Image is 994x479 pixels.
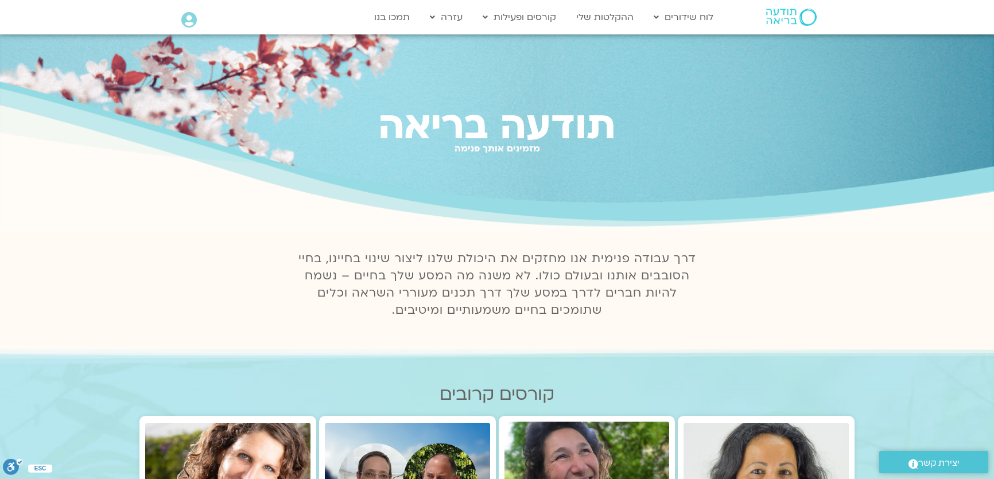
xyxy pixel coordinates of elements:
[766,9,817,26] img: תודעה בריאה
[477,6,562,28] a: קורסים ופעילות
[648,6,719,28] a: לוח שידורים
[424,6,468,28] a: עזרה
[918,455,960,471] span: יצירת קשר
[368,6,416,28] a: תמכו בנו
[879,451,988,473] a: יצירת קשר
[570,6,639,28] a: ההקלטות שלי
[292,250,702,319] p: דרך עבודה פנימית אנו מחזקים את היכולת שלנו ליצור שינוי בחיינו, בחיי הסובבים אותנו ובעולם כולו. לא...
[139,384,855,404] h2: קורסים קרובים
